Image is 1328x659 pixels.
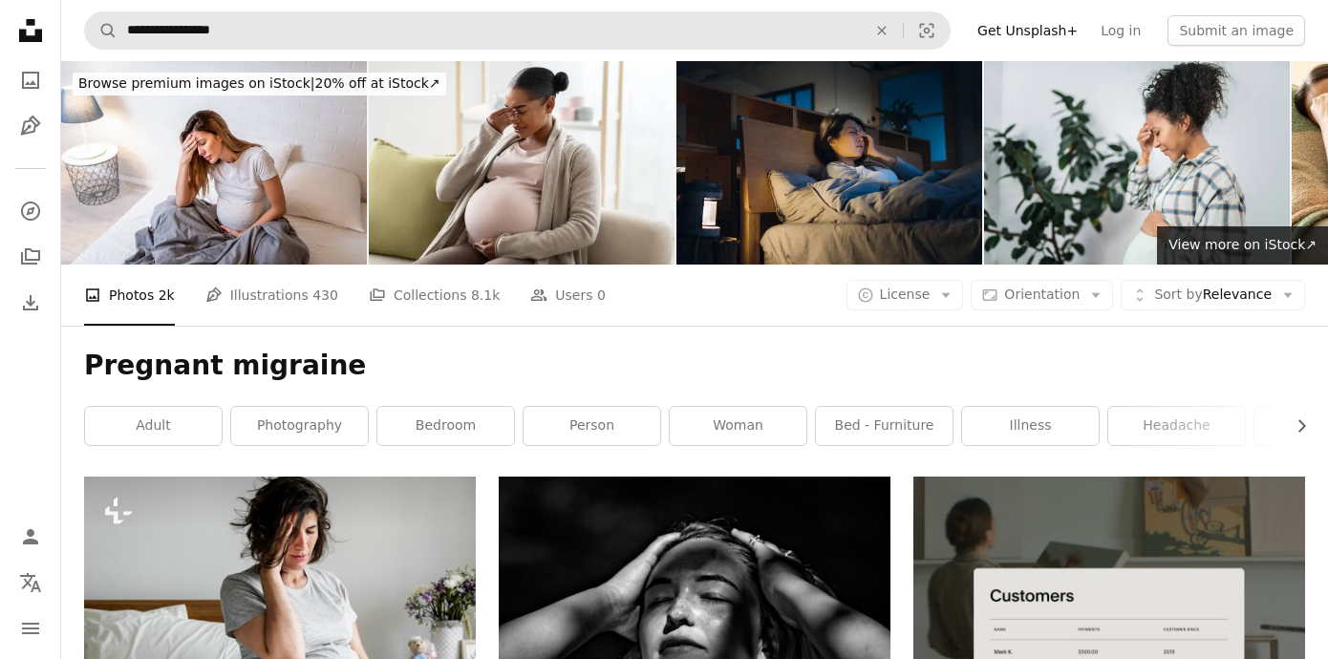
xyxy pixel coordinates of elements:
[84,602,476,619] a: Pregnant woman with a headache
[1157,226,1328,265] a: View more on iStock↗
[530,265,606,326] a: Users 0
[85,407,222,445] a: adult
[524,407,660,445] a: person
[369,265,500,326] a: Collections 8.1k
[369,61,675,265] img: Young pregnant black woman suffering from headache or migraine
[670,407,806,445] a: woman
[499,598,890,615] a: grayscale photography of woman holding her head
[11,284,50,322] a: Download History
[597,285,606,306] span: 0
[312,285,338,306] span: 430
[1284,407,1305,445] button: scroll list to the right
[962,407,1099,445] a: illness
[861,12,903,49] button: Clear
[816,407,953,445] a: bed - furniture
[1121,280,1305,310] button: Sort byRelevance
[11,11,50,53] a: Home — Unsplash
[84,349,1305,383] h1: Pregnant migraine
[904,12,950,49] button: Visual search
[61,61,367,265] img: Young pregnant woman experiencing belly pain and headache.
[966,15,1089,46] a: Get Unsplash+
[846,280,964,310] button: License
[971,280,1113,310] button: Orientation
[1154,287,1202,302] span: Sort by
[78,75,314,91] span: Browse premium images on iStock |
[11,563,50,602] button: Language
[85,12,118,49] button: Search Unsplash
[11,518,50,556] a: Log in / Sign up
[11,609,50,648] button: Menu
[1089,15,1152,46] a: Log in
[11,238,50,276] a: Collections
[377,407,514,445] a: bedroom
[205,265,338,326] a: Illustrations 430
[1167,15,1305,46] button: Submit an image
[78,75,440,91] span: 20% off at iStock ↗
[231,407,368,445] a: photography
[1154,286,1272,305] span: Relevance
[1004,287,1080,302] span: Orientation
[984,61,1290,265] img: Pregnancy headache. Black pregnant woman feeling tired and exhausted
[11,61,50,99] a: Photos
[11,107,50,145] a: Illustrations
[880,287,931,302] span: License
[61,61,458,107] a: Browse premium images on iStock|20% off at iStock↗
[676,61,982,265] img: Young Asian woman feeling sick and suffering from a headache, lying on bed and taking a rest at home
[471,285,500,306] span: 8.1k
[1108,407,1245,445] a: headache
[1168,237,1317,252] span: View more on iStock ↗
[11,192,50,230] a: Explore
[84,11,951,50] form: Find visuals sitewide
